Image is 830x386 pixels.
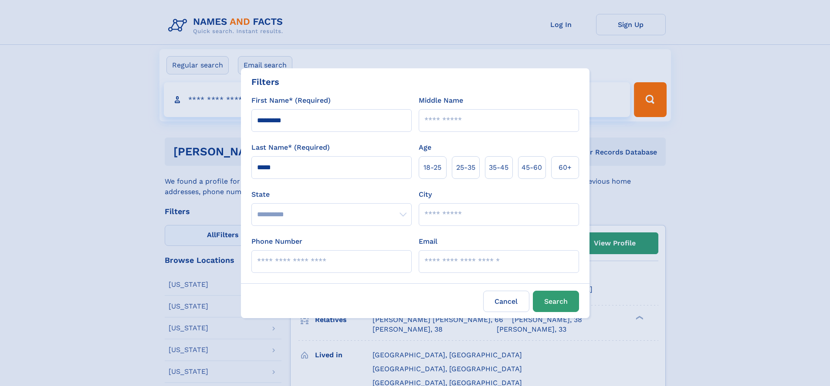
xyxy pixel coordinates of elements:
label: Last Name* (Required) [251,142,330,153]
label: Email [419,236,437,247]
span: 60+ [559,162,572,173]
label: Phone Number [251,236,302,247]
label: Age [419,142,431,153]
label: First Name* (Required) [251,95,331,106]
label: Cancel [483,291,529,312]
span: 35‑45 [489,162,508,173]
span: 25‑35 [456,162,475,173]
label: State [251,189,412,200]
span: 45‑60 [522,162,542,173]
div: Filters [251,75,279,88]
label: Middle Name [419,95,463,106]
span: 18‑25 [423,162,441,173]
button: Search [533,291,579,312]
label: City [419,189,432,200]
